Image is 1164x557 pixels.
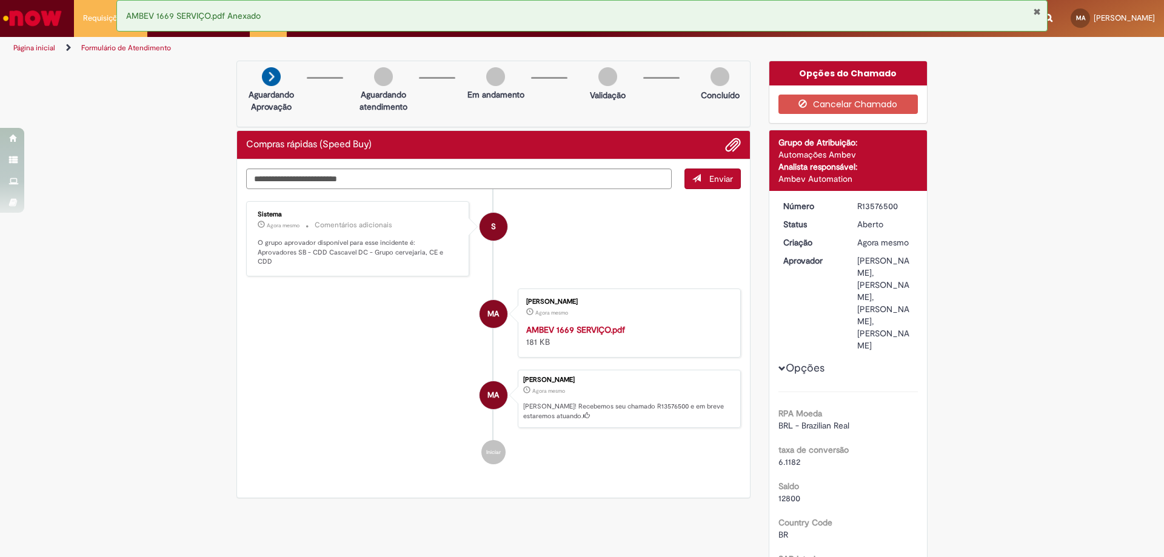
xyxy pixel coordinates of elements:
li: Marcele Cristine Assis [246,370,741,428]
div: Automações Ambev [778,148,918,161]
div: Grupo de Atribuição: [778,136,918,148]
ul: Trilhas de página [9,37,767,59]
a: AMBEV 1669 SERVIÇO.pdf [526,324,625,335]
div: Analista responsável: [778,161,918,173]
time: 29/09/2025 12:14:35 [267,222,299,229]
img: img-circle-grey.png [598,67,617,86]
p: Aguardando atendimento [354,88,413,113]
span: S [491,212,496,241]
div: System [480,213,507,241]
h2: Compras rápidas (Speed Buy) Histórico de tíquete [246,139,372,150]
dt: Aprovador [774,255,849,267]
p: Em andamento [467,88,524,101]
div: Ambev Automation [778,173,918,185]
span: Agora mesmo [532,387,565,395]
span: BRL - Brazilian Real [778,420,849,431]
p: [PERSON_NAME]! Recebemos seu chamado R13576500 e em breve estaremos atuando. [523,402,734,421]
b: Country Code [778,517,832,528]
button: Fechar Notificação [1033,7,1041,16]
b: RPA Moeda [778,408,822,419]
span: Agora mesmo [857,237,909,248]
img: img-circle-grey.png [374,67,393,86]
small: Comentários adicionais [315,220,392,230]
time: 29/09/2025 12:14:25 [535,309,568,316]
span: Agora mesmo [267,222,299,229]
span: Agora mesmo [535,309,568,316]
div: [PERSON_NAME] [523,376,734,384]
button: Cancelar Chamado [778,95,918,114]
img: ServiceNow [1,6,64,30]
a: Página inicial [13,43,55,53]
p: Aguardando Aprovação [242,88,301,113]
img: arrow-next.png [262,67,281,86]
a: Formulário de Atendimento [81,43,171,53]
span: AMBEV 1669 SERVIÇO.pdf Anexado [126,10,261,21]
time: 29/09/2025 12:14:27 [857,237,909,248]
time: 29/09/2025 12:14:27 [532,387,565,395]
dt: Criação [774,236,849,248]
p: Validação [590,89,626,101]
ul: Histórico de tíquete [246,189,741,476]
div: Aberto [857,218,914,230]
b: Saldo [778,481,799,492]
span: 6.1182 [778,456,800,467]
img: img-circle-grey.png [711,67,729,86]
img: img-circle-grey.png [486,67,505,86]
span: MA [487,299,499,329]
div: Marcele Cristine Assis [480,300,507,328]
div: 181 KB [526,324,728,348]
div: R13576500 [857,200,914,212]
div: 29/09/2025 12:14:27 [857,236,914,248]
span: [PERSON_NAME] [1094,13,1155,23]
div: Sistema [258,211,460,218]
span: MA [487,381,499,410]
div: Marcele Cristine Assis [480,381,507,409]
b: taxa de conversão [778,444,849,455]
div: [PERSON_NAME], [PERSON_NAME], [PERSON_NAME], [PERSON_NAME] [857,255,914,352]
div: Opções do Chamado [769,61,928,85]
span: BR [778,529,788,540]
span: 12800 [778,493,800,504]
p: Concluído [701,89,740,101]
div: [PERSON_NAME] [526,298,728,305]
dt: Status [774,218,849,230]
button: Enviar [684,168,741,189]
p: O grupo aprovador disponível para esse incidente é: Aprovadores SB - CDD Cascavel DC - Grupo cerv... [258,238,460,267]
textarea: Digite sua mensagem aqui... [246,168,672,189]
dt: Número [774,200,849,212]
button: Adicionar anexos [725,137,741,153]
span: Enviar [709,173,733,184]
span: Requisições [83,12,125,24]
span: MA [1076,14,1085,22]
